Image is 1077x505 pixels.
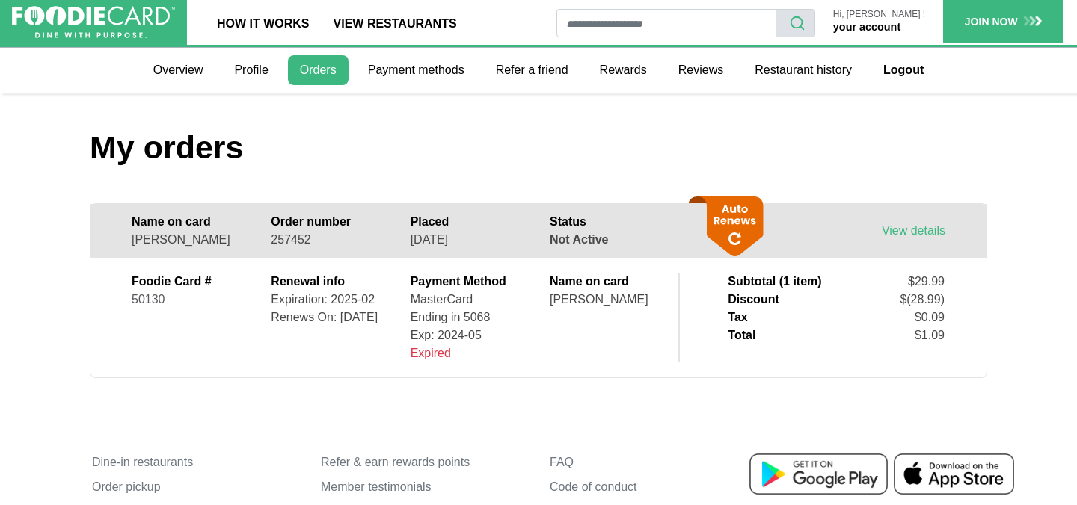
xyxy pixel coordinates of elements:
a: your account [833,21,900,33]
div: MasterCard Ending in 5068 Exp: 2024-05 [411,291,527,362]
div: Tax [728,309,747,326]
a: Orders [288,55,349,85]
a: Restaurant history [743,55,864,85]
a: Refer & earn rewards points [321,450,527,475]
a: Payment methods [356,55,476,85]
a: FAQ [550,450,756,475]
input: restaurant search [556,9,776,37]
div: Total [728,326,755,344]
a: Profile [222,55,280,85]
div: [DATE] [411,231,527,249]
div: Name on card [550,273,666,291]
div: [PERSON_NAME] [550,291,666,309]
div: Expiration: 2025-02 Renews On: [DATE] [271,291,387,326]
a: Rewards [588,55,659,85]
a: Code of conduct [550,475,756,501]
a: Dine-in restaurants [92,450,298,475]
span: Expired [411,347,451,359]
div: Renewal info [271,273,387,291]
a: View details [882,224,945,237]
div: 50130 [132,291,248,309]
img: FoodieCard; Eat, Drink, Save, Donate [12,6,175,39]
div: Discount [728,291,779,309]
div: Subtotal (1 item) [728,273,821,291]
a: Order pickup [92,475,298,501]
h1: My orders [90,128,987,167]
div: $29.99 [908,273,945,291]
div: Name on card [132,213,248,231]
div: $(28.99) [900,291,945,309]
button: search [776,9,815,37]
div: 257452 [271,231,387,249]
p: Hi, [PERSON_NAME] ! [833,10,925,19]
a: Reviews [666,55,735,85]
div: Payment Method [411,273,527,291]
a: Member testimonials [321,475,527,501]
a: Overview [141,55,215,85]
div: $1.09 [915,326,945,344]
div: Foodie Card # [132,273,248,291]
div: Placed [411,213,527,231]
div: [PERSON_NAME] [132,231,248,249]
div: Status [550,213,666,231]
div: Order number [271,213,387,231]
a: Refer a friend [484,55,580,85]
div: $0.09 [915,309,945,326]
a: Logout [871,55,936,85]
b: Not Active [550,233,609,246]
